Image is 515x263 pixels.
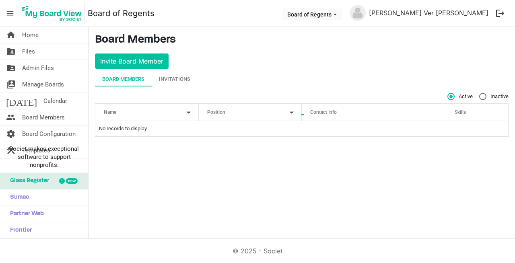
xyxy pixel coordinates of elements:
[447,93,473,100] span: Active
[350,5,366,21] img: no-profile-picture.svg
[6,189,29,205] span: Sumac
[43,93,67,109] span: Calendar
[6,93,37,109] span: [DATE]
[6,173,49,189] span: Glass Register
[282,8,342,20] button: Board of Regents dropdownbutton
[95,33,509,47] h3: Board Members
[6,43,16,60] span: folder_shared
[95,72,509,86] div: tab-header
[66,178,78,184] div: new
[22,109,65,125] span: Board Members
[6,109,16,125] span: people
[22,43,35,60] span: Files
[102,75,144,83] div: Board Members
[22,126,76,142] span: Board Configuration
[366,5,492,21] a: [PERSON_NAME] Ver [PERSON_NAME]
[6,206,44,222] span: Partner Web
[6,222,32,238] span: Frontier
[22,76,64,92] span: Manage Boards
[4,145,84,169] span: Societ makes exceptional software to support nonprofits.
[20,3,84,23] img: My Board View Logo
[492,5,509,22] button: logout
[233,247,282,255] a: © 2025 - Societ
[2,6,18,21] span: menu
[159,75,190,83] div: Invitations
[6,76,16,92] span: switch_account
[88,5,154,21] a: Board of Regents
[20,3,88,23] a: My Board View Logo
[6,27,16,43] span: home
[95,53,169,69] button: Invite Board Member
[22,27,39,43] span: Home
[6,60,16,76] span: folder_shared
[22,60,54,76] span: Admin Files
[479,93,509,100] span: Inactive
[6,126,16,142] span: settings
